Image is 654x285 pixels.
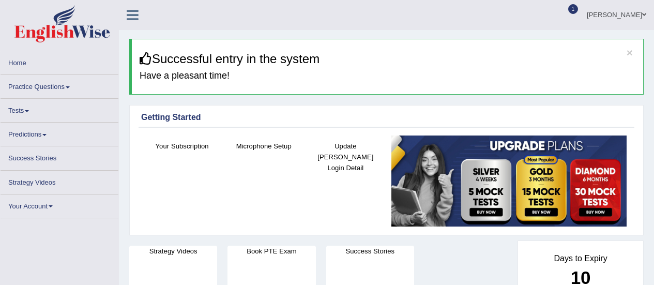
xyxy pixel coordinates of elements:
[1,75,118,95] a: Practice Questions
[146,141,218,152] h4: Your Subscription
[310,141,381,173] h4: Update [PERSON_NAME] Login Detail
[391,136,627,227] img: small5.jpg
[227,246,315,257] h4: Book PTE Exam
[140,71,635,81] h4: Have a pleasant time!
[129,246,217,257] h4: Strategy Videos
[1,146,118,167] a: Success Stories
[1,171,118,191] a: Strategy Videos
[568,4,579,14] span: 1
[141,111,632,124] div: Getting Started
[1,51,118,71] a: Home
[326,246,414,257] h4: Success Stories
[1,194,118,215] a: Your Account
[1,99,118,119] a: Tests
[140,52,635,66] h3: Successful entry in the system
[529,254,632,263] h4: Days to Expiry
[1,123,118,143] a: Predictions
[627,47,633,58] button: ×
[228,141,299,152] h4: Microphone Setup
